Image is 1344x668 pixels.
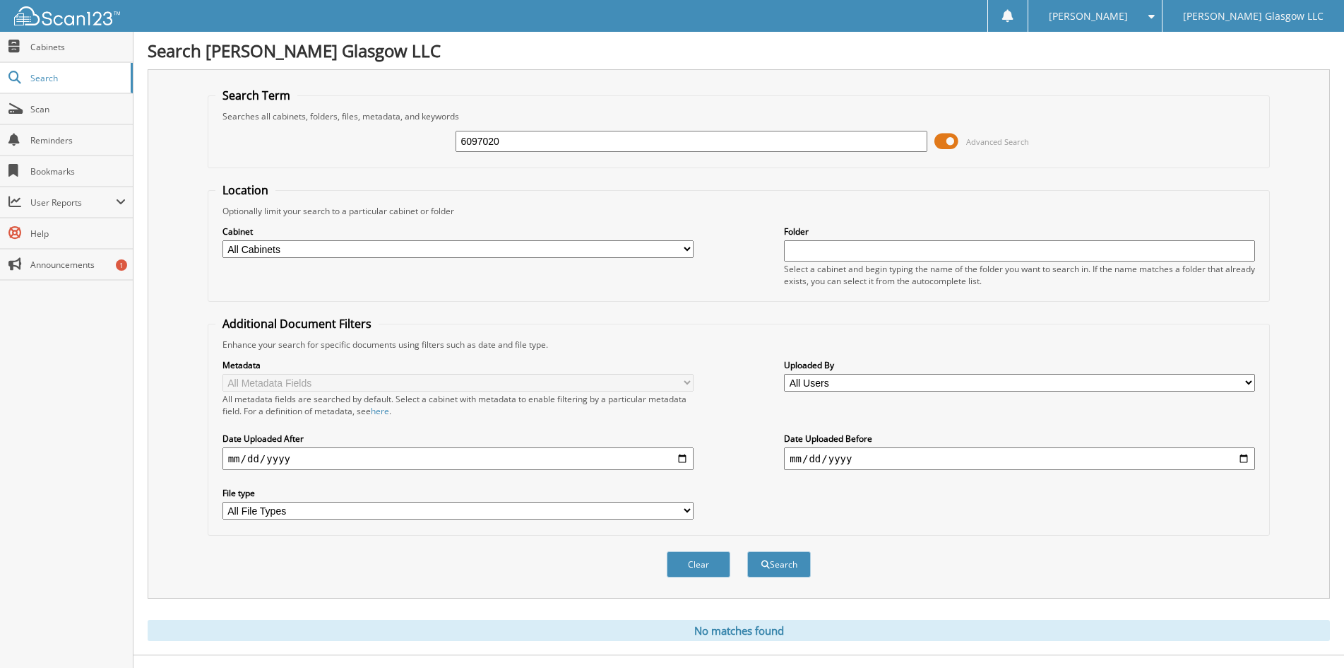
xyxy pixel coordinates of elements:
[30,72,124,84] span: Search
[784,225,1255,238] label: Folder
[215,88,297,103] legend: Search Term
[30,228,126,240] span: Help
[1183,12,1324,20] span: [PERSON_NAME] Glasgow LLC
[215,316,379,332] legend: Additional Document Filters
[222,225,694,238] label: Cabinet
[30,103,126,115] span: Scan
[1049,12,1128,20] span: [PERSON_NAME]
[371,405,389,417] a: here
[30,41,126,53] span: Cabinets
[215,182,275,198] legend: Location
[30,197,116,209] span: User Reports
[222,487,694,499] label: File type
[222,433,694,445] label: Date Uploaded After
[222,359,694,371] label: Metadata
[784,359,1255,371] label: Uploaded By
[30,165,126,177] span: Bookmarks
[215,339,1263,351] div: Enhance your search for specific documents using filters such as date and file type.
[784,447,1255,470] input: end
[222,393,694,417] div: All metadata fields are searched by default. Select a cabinet with metadata to enable filtering b...
[215,110,1263,122] div: Searches all cabinets, folders, files, metadata, and keywords
[148,620,1330,641] div: No matches found
[784,263,1255,287] div: Select a cabinet and begin typing the name of the folder you want to search in. If the name match...
[116,259,127,271] div: 1
[215,205,1263,217] div: Optionally limit your search to a particular cabinet or folder
[784,433,1255,445] label: Date Uploaded Before
[30,259,126,271] span: Announcements
[30,134,126,146] span: Reminders
[747,551,811,578] button: Search
[667,551,730,578] button: Clear
[148,39,1330,62] h1: Search [PERSON_NAME] Glasgow LLC
[222,447,694,470] input: start
[14,6,120,25] img: scan123-logo-white.svg
[966,136,1029,147] span: Advanced Search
